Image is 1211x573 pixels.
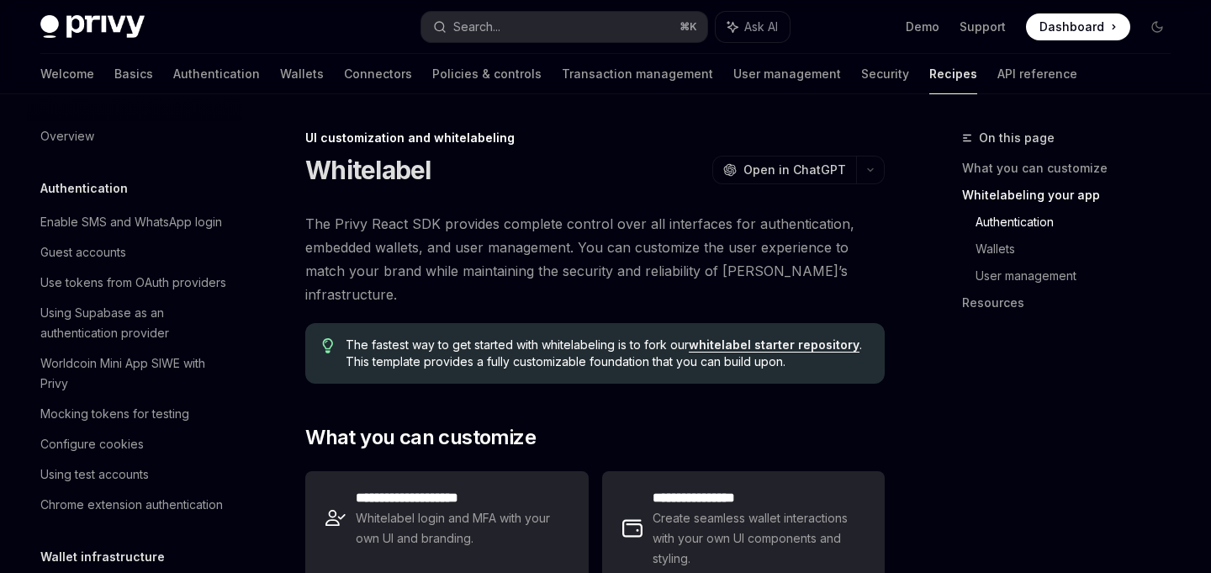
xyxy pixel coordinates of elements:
div: Using Supabase as an authentication provider [40,303,232,343]
a: Security [861,54,909,94]
a: Whitelabeling your app [962,182,1184,209]
a: Chrome extension authentication [27,490,242,520]
a: Dashboard [1026,13,1130,40]
span: What you can customize [305,424,536,451]
span: The fastest way to get started with whitelabeling is to fork our . This template provides a fully... [346,337,868,370]
a: Enable SMS and WhatsApp login [27,207,242,237]
a: whitelabel starter repository [689,337,859,353]
button: Toggle dark mode [1144,13,1171,40]
a: What you can customize [962,155,1184,182]
div: Worldcoin Mini App SIWE with Privy [40,353,232,394]
a: User management [976,263,1184,289]
a: Authentication [173,54,260,94]
span: Open in ChatGPT [743,162,846,178]
div: Chrome extension authentication [40,495,223,515]
a: Overview [27,121,242,151]
a: Wallets [280,54,324,94]
a: API reference [997,54,1077,94]
a: Welcome [40,54,94,94]
a: Mocking tokens for testing [27,399,242,429]
button: Ask AI [716,12,790,42]
a: Connectors [344,54,412,94]
a: Support [960,19,1006,35]
button: Open in ChatGPT [712,156,856,184]
div: Using test accounts [40,464,149,485]
a: Basics [114,54,153,94]
a: Use tokens from OAuth providers [27,268,242,298]
a: Transaction management [562,54,713,94]
img: dark logo [40,15,145,39]
a: Recipes [929,54,977,94]
a: Using Supabase as an authentication provider [27,298,242,348]
div: Enable SMS and WhatsApp login [40,212,222,232]
span: ⌘ K [680,20,697,34]
a: Demo [906,19,939,35]
span: Ask AI [744,19,778,35]
h5: Authentication [40,178,128,199]
div: Mocking tokens for testing [40,404,189,424]
div: Configure cookies [40,434,144,454]
div: UI customization and whitelabeling [305,130,885,146]
a: Resources [962,289,1184,316]
span: On this page [979,128,1055,148]
div: Overview [40,126,94,146]
div: Search... [453,17,500,37]
h1: Whitelabel [305,155,431,185]
a: Configure cookies [27,429,242,459]
span: Create seamless wallet interactions with your own UI components and styling. [653,508,865,569]
svg: Tip [322,338,334,353]
div: Guest accounts [40,242,126,263]
span: The Privy React SDK provides complete control over all interfaces for authentication, embedded wa... [305,212,885,306]
button: Search...⌘K [421,12,706,42]
a: Guest accounts [27,237,242,268]
a: Worldcoin Mini App SIWE with Privy [27,348,242,399]
span: Whitelabel login and MFA with your own UI and branding. [356,508,568,549]
div: Use tokens from OAuth providers [40,273,226,293]
a: User management [733,54,841,94]
h5: Wallet infrastructure [40,547,165,567]
a: Authentication [976,209,1184,236]
a: Wallets [976,236,1184,263]
a: Using test accounts [27,459,242,490]
span: Dashboard [1039,19,1104,35]
a: Policies & controls [432,54,542,94]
